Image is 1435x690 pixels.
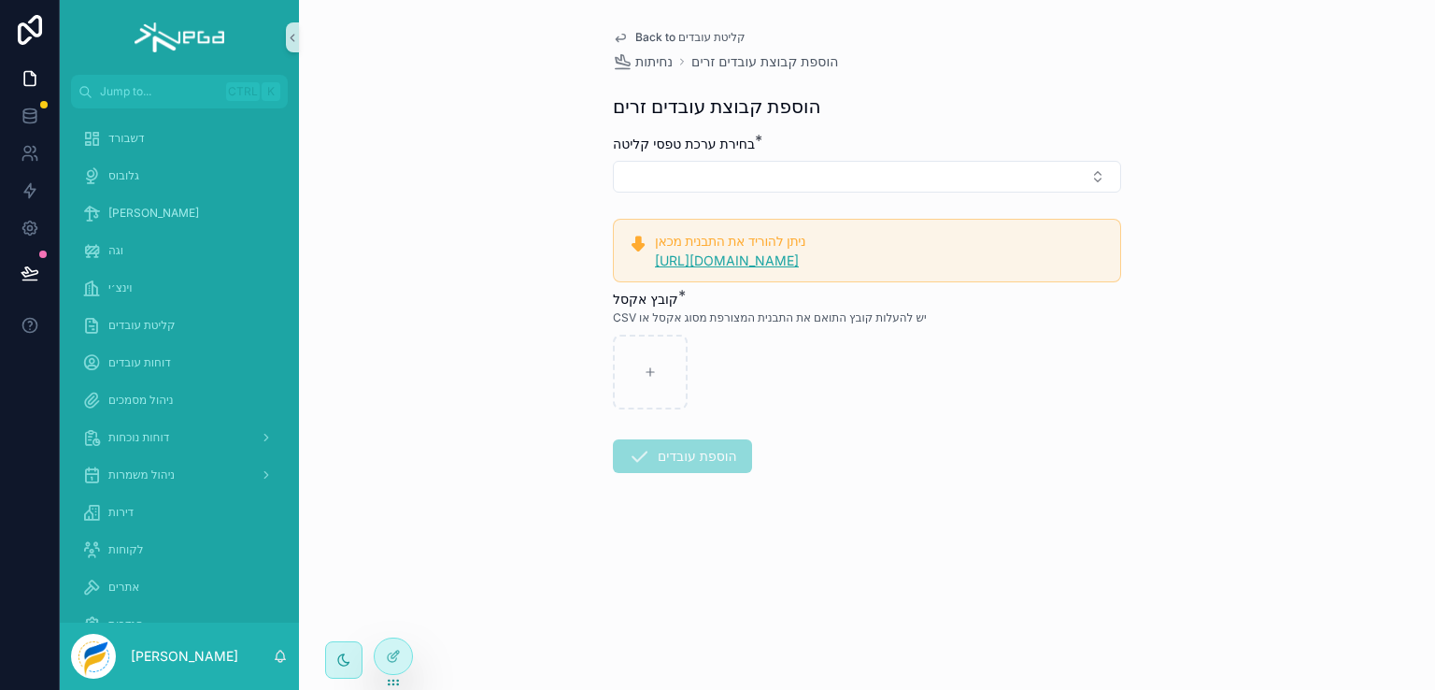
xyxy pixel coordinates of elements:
a: [PERSON_NAME] [71,196,288,230]
a: אתרים [71,570,288,604]
a: דירות [71,496,288,529]
span: בחירת ערכת טפסי קליטה [613,136,755,151]
a: נחיתות [613,52,673,71]
a: דוחות נוכחות [71,421,288,454]
a: וגה [71,234,288,267]
span: וגה [108,243,123,258]
div: scrollable content [60,108,299,623]
span: Ctrl [226,82,260,101]
a: הגדרות [71,608,288,641]
a: קליטת עובדים [71,309,288,342]
span: ניהול משמרות [108,467,175,482]
a: [URL][DOMAIN_NAME] [655,252,799,268]
span: CSV יש להעלות קובץ התואם את התבנית המצורפת מסוג אקסל או [613,310,927,325]
button: Select Button [613,161,1121,193]
div: https://forms.vega-hr.co.il/bulk-foreign-workers [655,252,1105,270]
span: קובץ אקסל [613,291,678,307]
span: גלובוס [108,168,139,183]
span: לקוחות [108,542,144,557]
a: וינצ׳י [71,271,288,305]
a: דשבורד [71,122,288,155]
a: ניהול משמרות [71,458,288,492]
span: קליטת עובדים [108,318,176,333]
span: Jump to... [100,84,219,99]
span: אתרים [108,580,139,595]
span: דוחות עובדים [108,355,171,370]
span: [PERSON_NAME] [108,206,199,221]
a: לקוחות [71,533,288,567]
span: Back to קליטת עובדים [635,30,746,45]
p: [PERSON_NAME] [131,647,238,666]
span: K [263,84,278,99]
img: App logo [135,22,223,52]
a: דוחות עובדים [71,346,288,380]
span: ניהול מסמכים [108,393,174,408]
span: דירות [108,505,134,520]
span: וינצ׳י [108,280,133,295]
h1: הוספת קבוצת עובדים זרים [613,93,821,120]
a: ניהול מסמכים [71,383,288,417]
span: דוחות נוכחות [108,430,169,445]
span: דשבורד [108,131,145,146]
span: הגדרות [108,617,143,632]
button: Jump to...CtrlK [71,75,288,108]
h5: ניתן להוריד את התבנית מכאן [655,235,1105,248]
a: Back to קליטת עובדים [613,30,746,45]
a: גלובוס [71,159,288,193]
span: נחיתות [635,52,673,71]
a: הוספת קבוצת עובדים זרים [691,52,838,71]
